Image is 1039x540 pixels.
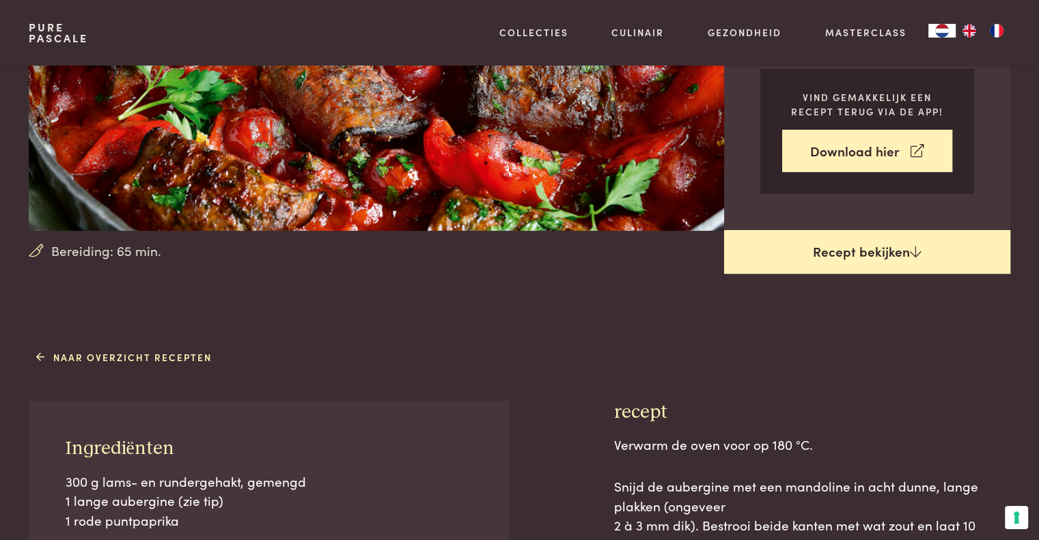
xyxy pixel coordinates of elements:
[782,90,952,118] p: Vind gemakkelijk een recept terug via de app!
[782,130,952,173] a: Download hier
[66,472,306,490] span: 300 g lams- en rundergehakt, gemengd
[724,230,1010,274] a: Recept bekijken
[928,24,1010,38] aside: Language selected: Nederlands
[51,241,161,261] span: Bereiding: 65 min.
[66,439,174,458] span: Ingrediënten
[614,435,813,453] span: Verwarm de oven voor op 180 °C.
[614,401,1010,425] h3: recept
[66,511,179,529] span: 1 rode puntpaprika
[614,477,978,515] span: Snijd de aubergine met een mandoline in acht dunne, lange plakken (ongeveer
[1005,506,1028,529] button: Uw voorkeuren voor toestemming voor trackingtechnologieën
[928,24,956,38] a: NL
[956,24,983,38] a: EN
[928,24,956,38] div: Language
[956,24,1010,38] ul: Language list
[66,491,223,509] span: 1 lange aubergine (zie tip)
[983,24,1010,38] a: FR
[29,22,88,44] a: PurePascale
[611,25,664,40] a: Culinair
[708,25,781,40] a: Gezondheid
[36,350,212,365] a: Naar overzicht recepten
[499,25,568,40] a: Collecties
[825,25,906,40] a: Masterclass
